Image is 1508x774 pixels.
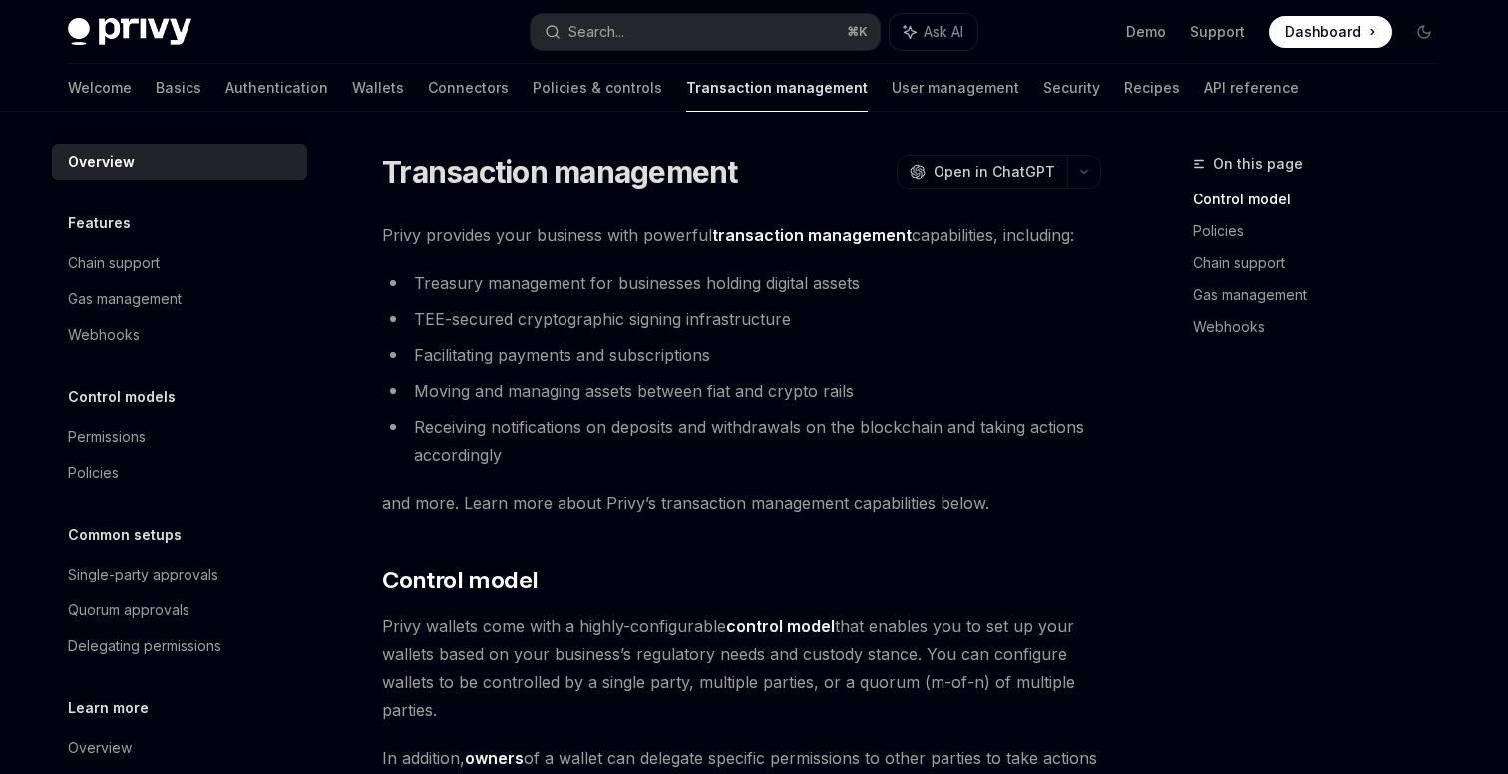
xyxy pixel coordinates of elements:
a: Permissions [52,419,307,455]
a: owners [465,748,524,769]
a: Dashboard [1269,16,1392,48]
span: Control model [382,565,538,596]
a: Overview [52,730,307,766]
a: User management [892,64,1019,112]
button: Search...⌘K [531,14,880,50]
a: Quorum approvals [52,592,307,628]
h5: Common setups [68,523,182,547]
a: control model [726,616,835,637]
a: Security [1043,64,1100,112]
a: Basics [156,64,201,112]
li: Treasury management for businesses holding digital assets [382,269,1101,297]
a: Authentication [225,64,328,112]
a: Recipes [1124,64,1180,112]
a: Policies & controls [533,64,662,112]
a: Delegating permissions [52,628,307,664]
a: Chain support [52,245,307,281]
div: Gas management [68,287,182,311]
span: Ask AI [924,22,963,42]
span: Open in ChatGPT [934,162,1055,182]
a: Wallets [352,64,404,112]
div: Policies [68,461,119,485]
a: Demo [1126,22,1166,42]
div: Search... [568,20,624,44]
span: ⌘ K [847,24,868,40]
a: Transaction management [686,64,868,112]
button: Open in ChatGPT [897,155,1067,189]
a: Control model [1193,184,1456,215]
div: Chain support [68,251,160,275]
span: Privy provides your business with powerful capabilities, including: [382,221,1101,249]
a: Support [1190,22,1245,42]
div: Permissions [68,425,146,449]
span: Dashboard [1285,22,1361,42]
span: Privy wallets come with a highly-configurable that enables you to set up your wallets based on yo... [382,612,1101,724]
li: Facilitating payments and subscriptions [382,341,1101,369]
div: Quorum approvals [68,598,189,622]
a: Single-party approvals [52,557,307,592]
button: Toggle dark mode [1408,16,1440,48]
a: Overview [52,144,307,180]
a: Policies [52,455,307,491]
a: Webhooks [52,317,307,353]
span: and more. Learn more about Privy’s transaction management capabilities below. [382,489,1101,517]
h5: Features [68,211,131,235]
span: On this page [1213,152,1303,176]
div: Overview [68,736,132,760]
div: Overview [68,150,135,174]
a: Welcome [68,64,132,112]
img: dark logo [68,18,191,46]
h5: Control models [68,385,176,409]
h5: Learn more [68,696,149,720]
a: Gas management [1193,279,1456,311]
li: Receiving notifications on deposits and withdrawals on the blockchain and taking actions accordingly [382,413,1101,469]
button: Ask AI [890,14,977,50]
div: Single-party approvals [68,563,218,586]
h1: Transaction management [382,154,738,190]
a: Gas management [52,281,307,317]
li: Moving and managing assets between fiat and crypto rails [382,377,1101,405]
div: Delegating permissions [68,634,221,658]
a: Policies [1193,215,1456,247]
strong: transaction management [712,225,912,245]
div: Webhooks [68,323,140,347]
a: Webhooks [1193,311,1456,343]
a: Connectors [428,64,509,112]
li: TEE-secured cryptographic signing infrastructure [382,305,1101,333]
a: API reference [1204,64,1299,112]
strong: control model [726,616,835,636]
a: Chain support [1193,247,1456,279]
